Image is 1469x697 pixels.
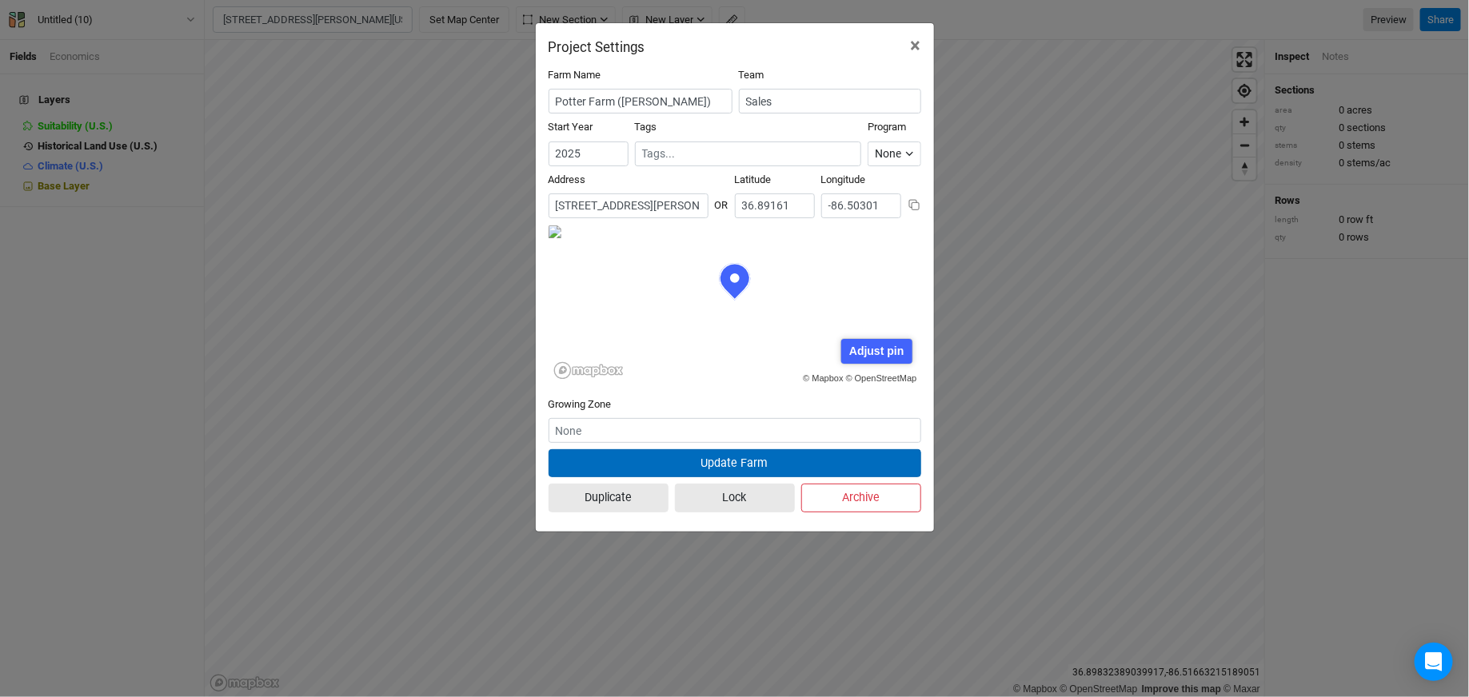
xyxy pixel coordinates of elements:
button: Archive [801,484,921,512]
button: None [868,141,920,166]
a: © Mapbox [803,373,843,383]
label: Latitude [735,173,772,187]
input: Latitude [735,193,815,218]
input: Longitude [821,193,901,218]
input: None [549,418,921,443]
input: Sales [739,89,921,114]
a: Mapbox logo [553,361,624,380]
button: Lock [675,484,795,512]
input: Start Year [549,141,629,166]
label: Program [868,120,906,134]
button: Copy [908,198,921,212]
label: Start Year [549,120,593,134]
button: Close [898,23,934,68]
label: Growing Zone [549,397,612,412]
input: Address (123 James St...) [549,193,709,218]
input: Project/Farm Name [549,89,733,114]
div: OR [715,185,729,213]
label: Tags [635,120,657,134]
a: © OpenStreetMap [846,373,917,383]
label: Team [739,68,764,82]
h2: Project Settings [549,39,645,55]
button: Duplicate [549,484,669,512]
span: × [911,34,921,57]
label: Address [549,173,586,187]
label: Longitude [821,173,866,187]
label: Farm Name [549,68,601,82]
div: None [875,145,901,162]
input: Tags... [642,145,855,162]
div: Open Intercom Messenger [1415,643,1453,681]
div: Adjust pin [841,339,912,364]
button: Update Farm [549,449,921,477]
